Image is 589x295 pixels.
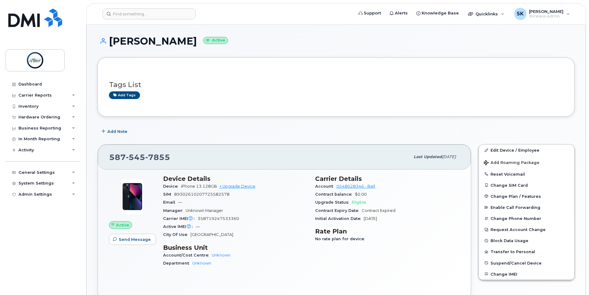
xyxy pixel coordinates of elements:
[315,237,367,241] span: No rate plan for device
[163,192,174,197] span: SIM
[479,156,574,169] button: Add Roaming Package
[336,184,375,189] a: 0548028346 - Bell
[355,192,367,197] span: $0.00
[479,224,574,235] button: Request Account Change
[491,261,542,265] span: Suspend/Cancel Device
[116,222,129,228] span: Active
[219,184,255,189] a: + Upgrade Device
[479,169,574,180] button: Reset Voicemail
[442,154,456,159] span: [DATE]
[163,261,192,265] span: Department
[98,36,575,46] h1: [PERSON_NAME]
[109,234,156,245] button: Send Message
[98,126,133,137] button: Add Note
[491,194,541,198] span: Change Plan / Features
[315,192,355,197] span: Contract balance
[163,232,190,237] span: City Of Use
[196,224,200,229] span: —
[479,269,574,280] button: Change IMEI
[192,261,211,265] a: Unknown
[178,200,182,205] span: —
[174,192,230,197] span: 89302610207725582578
[479,202,574,213] button: Enable Call Forwarding
[163,184,181,189] span: Device
[163,216,198,221] span: Carrier IMEI
[315,200,352,205] span: Upgrade Status
[414,154,442,159] span: Last updated
[315,208,362,213] span: Contract Expiry Date
[198,216,239,221] span: 358719247533360
[190,232,233,237] span: [GEOGRAPHIC_DATA]
[163,224,196,229] span: Active IMEI
[479,257,574,269] button: Suspend/Cancel Device
[163,208,186,213] span: Manager
[479,213,574,224] button: Change Phone Number
[479,235,574,246] button: Block Data Usage
[479,191,574,202] button: Change Plan / Features
[114,178,151,215] img: image20231002-3703462-1ig824h.jpeg
[362,208,395,213] span: Contract Expired
[352,200,366,205] span: Eligible
[484,160,539,166] span: Add Roaming Package
[126,153,145,162] span: 545
[181,184,217,189] span: iPhone 13 128GB
[479,246,574,257] button: Transfer to Personal
[315,228,460,235] h3: Rate Plan
[163,200,178,205] span: Email
[479,145,574,156] a: Edit Device / Employee
[491,205,540,210] span: Enable Call Forwarding
[109,91,140,99] a: Add tags
[315,216,364,221] span: Initial Activation Date
[107,129,127,134] span: Add Note
[109,153,170,162] span: 587
[109,81,563,89] h3: Tags List
[479,180,574,191] button: Change SIM Card
[203,37,228,44] small: Active
[315,184,336,189] span: Account
[145,153,170,162] span: 7855
[212,253,230,257] a: Unknown
[163,175,308,182] h3: Device Details
[315,175,460,182] h3: Carrier Details
[119,237,151,242] span: Send Message
[364,216,377,221] span: [DATE]
[163,244,308,251] h3: Business Unit
[186,208,223,213] span: Unknown Manager
[163,253,212,257] span: Account/Cost Centre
